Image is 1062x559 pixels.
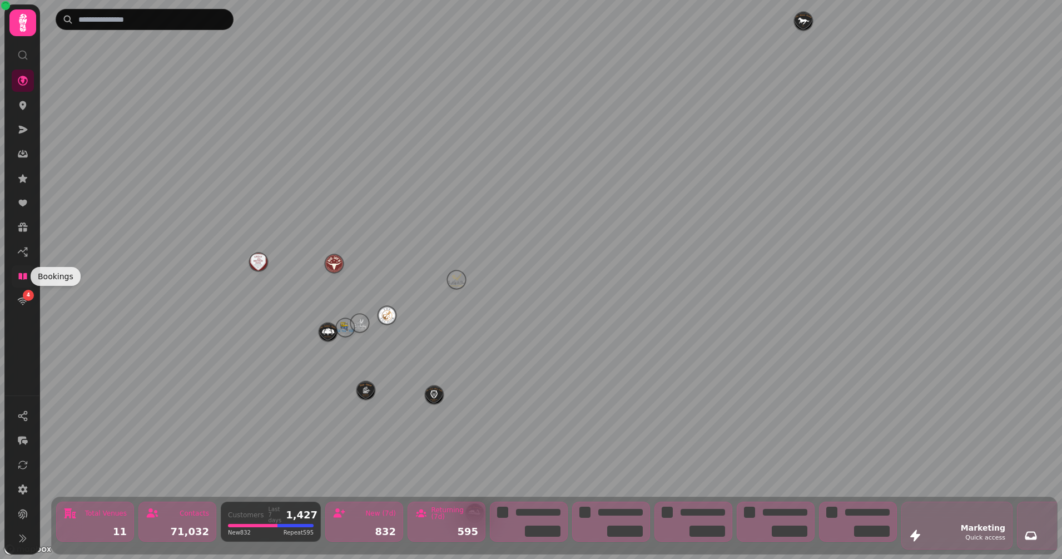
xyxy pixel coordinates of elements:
[228,512,264,518] div: Customers
[319,323,337,344] div: Map marker
[351,314,369,335] div: Map marker
[325,255,343,273] button: Big Jays Smokehouse
[31,267,81,286] div: Bookings
[250,253,267,271] button: The Great British Inn Head Office
[250,253,267,274] div: Map marker
[319,323,337,341] button: The Three Trees
[228,528,251,537] span: New 832
[63,527,127,537] div: 11
[961,533,1005,543] div: Quick access
[351,314,369,332] button: The Wheatsheaf
[85,510,127,517] div: Total Venues
[146,527,209,537] div: 71,032
[269,507,282,523] div: Last 7 days
[961,522,1005,533] div: Marketing
[284,528,314,537] span: Repeat 595
[431,507,478,520] div: Returning (7d)
[378,306,396,328] div: Map marker
[325,255,343,276] div: Map marker
[336,319,354,337] button: Tuktuk Thai
[336,319,354,340] div: Map marker
[365,510,396,517] div: New (7d)
[425,386,443,407] div: Map marker
[3,543,52,556] a: Mapbox logo
[901,502,1013,550] button: MarketingQuick access
[378,306,396,324] button: The Anchor
[448,271,465,289] button: The Knife and Cleaver
[448,271,465,292] div: Map marker
[286,510,317,520] div: 1,427
[333,527,396,537] div: 832
[27,291,30,299] span: 4
[425,386,443,404] button: The Old Red Lion
[415,527,478,537] div: 595
[12,290,34,312] a: 4
[357,382,375,399] button: The Ship Inn
[180,510,209,517] div: Contacts
[357,382,375,403] div: Map marker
